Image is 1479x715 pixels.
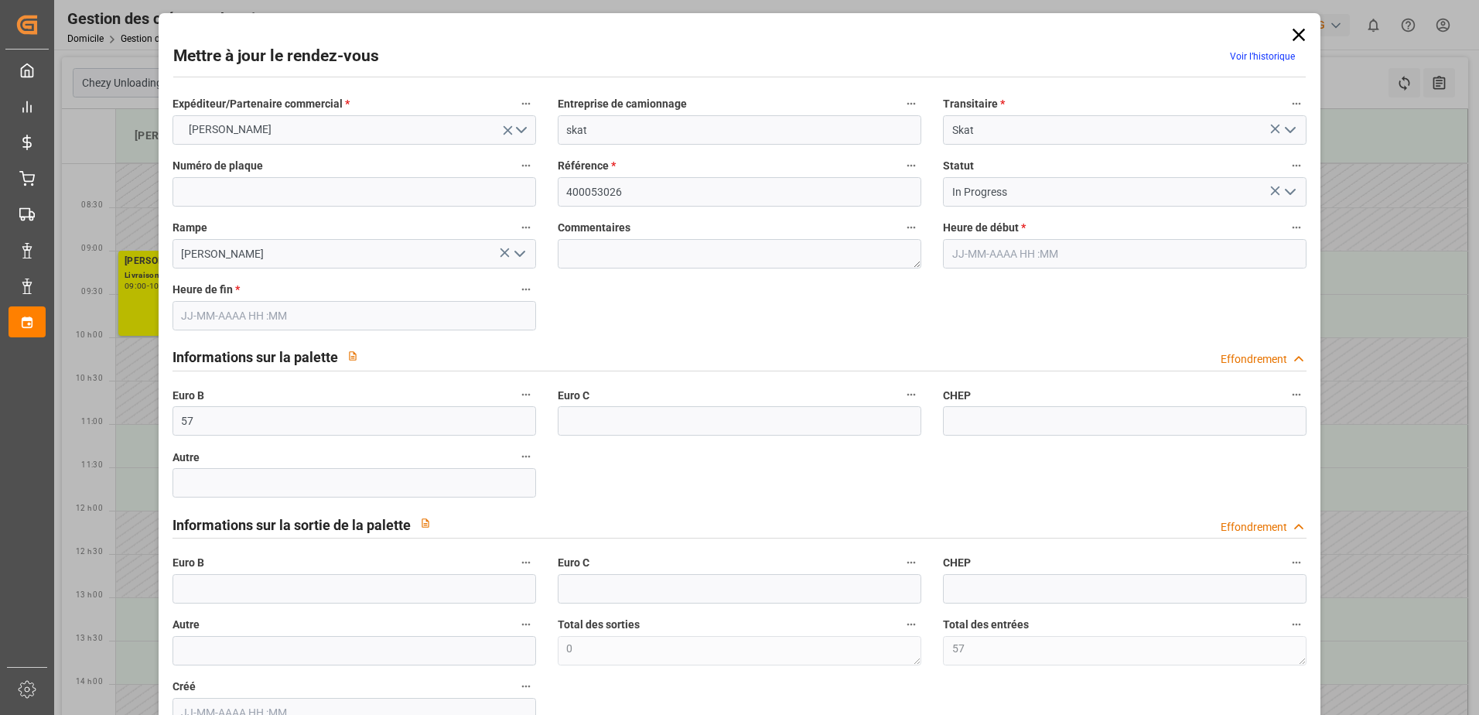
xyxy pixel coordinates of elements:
textarea: 0 [558,636,921,665]
button: Créé [516,676,536,696]
button: Euro C [901,552,921,573]
div: Effondrement [1221,519,1287,535]
font: Heure de fin [172,283,233,296]
font: Euro C [558,556,589,569]
button: Transitaire * [1286,94,1307,114]
font: Total des sorties [558,618,640,631]
button: Ouvrir le menu [172,115,536,145]
font: Transitaire [943,97,998,110]
span: [PERSON_NAME] [181,121,279,138]
button: Statut [1286,156,1307,176]
font: CHEP [943,556,971,569]
font: CHEP [943,389,971,402]
button: Numéro de plaque [516,156,536,176]
button: Entreprise de camionnage [901,94,921,114]
input: JJ-MM-AAAA HH :MM [172,301,536,330]
button: CHEP [1286,385,1307,405]
button: Commentaires [901,217,921,238]
font: Référence [558,159,609,172]
font: Entreprise de camionnage [558,97,687,110]
a: Voir l’historique [1230,51,1295,62]
textarea: 57 [943,636,1307,665]
button: Heure de fin * [516,279,536,299]
font: Créé [172,680,196,693]
button: Total des entrées [1286,614,1307,635]
font: Statut [943,159,974,172]
input: Type à rechercher/sélectionner [943,177,1307,207]
font: Commentaires [558,221,630,234]
font: Heure de début [943,221,1019,234]
button: Euro C [901,385,921,405]
font: Euro B [172,556,204,569]
button: CHEP [1286,552,1307,573]
font: Euro C [558,389,589,402]
button: Rampe [516,217,536,238]
button: Heure de début * [1286,217,1307,238]
input: JJ-MM-AAAA HH :MM [943,239,1307,269]
button: Expéditeur/Partenaire commercial * [516,94,536,114]
h2: Mettre à jour le rendez-vous [173,44,379,69]
font: Total des entrées [943,618,1029,631]
button: Autre [516,614,536,635]
button: Euro B [516,552,536,573]
div: Effondrement [1221,351,1287,368]
font: Autre [172,618,200,631]
font: Autre [172,451,200,464]
button: Ouvrir le menu [1278,180,1301,204]
button: Autre [516,446,536,467]
button: Ouvrir le menu [1278,118,1301,142]
button: View description [411,508,440,538]
font: Expéditeur/Partenaire commercial [172,97,343,110]
font: Numéro de plaque [172,159,263,172]
h2: Informations sur la sortie de la palette [172,515,411,535]
button: Euro B [516,385,536,405]
input: Type à rechercher/sélectionner [172,239,536,269]
h2: Informations sur la palette [172,347,338,368]
button: Total des sorties [901,614,921,635]
button: Ouvrir le menu [507,242,530,266]
button: Référence * [901,156,921,176]
button: View description [338,341,367,371]
font: Rampe [172,221,207,234]
font: Euro B [172,389,204,402]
